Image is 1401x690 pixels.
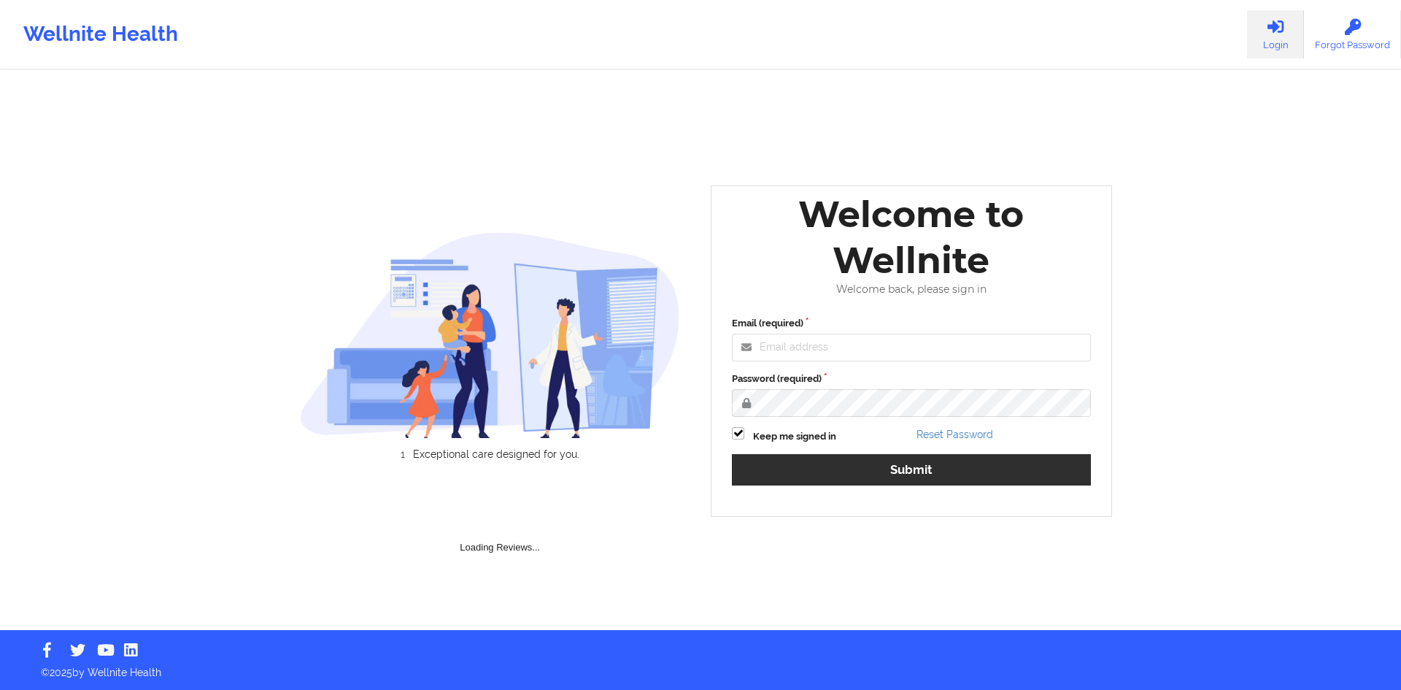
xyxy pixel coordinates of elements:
[300,485,701,555] div: Loading Reviews...
[722,283,1101,296] div: Welcome back, please sign in
[732,316,1091,331] label: Email (required)
[732,372,1091,386] label: Password (required)
[1304,10,1401,58] a: Forgot Password
[1247,10,1304,58] a: Login
[31,655,1370,680] p: © 2025 by Wellnite Health
[300,231,681,438] img: wellnite-auth-hero_200.c722682e.png
[722,191,1101,283] div: Welcome to Wellnite
[312,448,680,460] li: Exceptional care designed for you.
[753,429,836,444] label: Keep me signed in
[732,454,1091,486] button: Submit
[916,429,993,440] a: Reset Password
[732,334,1091,361] input: Email address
